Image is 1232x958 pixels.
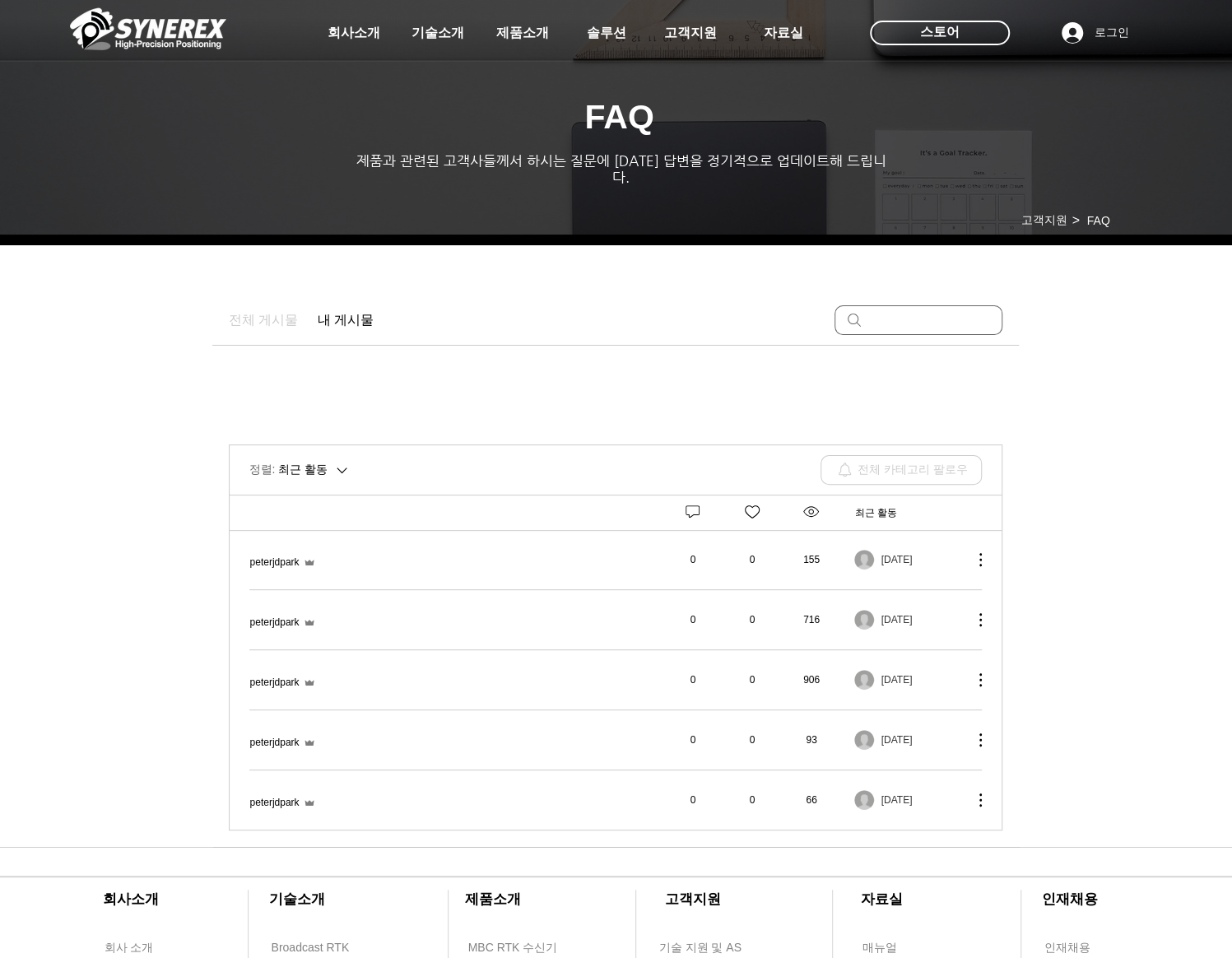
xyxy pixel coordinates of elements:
td: 0 [718,770,778,830]
span: ​고객지원 [665,891,721,907]
a: 매뉴얼 [862,937,956,958]
span: ​인재채용 [1042,891,1098,907]
td: 0 [659,590,718,649]
iframe: Wix Chat [1043,886,1232,956]
a: 기술소개 [397,16,479,49]
span: 자료실 [764,25,803,42]
a: peterjdpark운영자 [250,616,316,629]
span: ​자료실 [861,891,903,907]
img: 씨너렉스_White_simbol_대지 1.png [70,4,226,53]
span: 솔루션 [587,25,626,42]
svg: 반응 [742,502,762,522]
span: 기술 지원 및 AS [659,940,742,956]
td: 0 [659,650,718,709]
a: 고객지원 [649,16,732,49]
a: peterjdpark운영자 [250,736,316,749]
span: 155 [803,554,820,565]
span: [DATE] [881,734,912,746]
span: 회사소개 [328,25,380,42]
svg: 운영자 [303,736,316,749]
a: 회사소개 [313,16,395,49]
td: 0 [659,530,718,589]
span: [DATE] [881,614,912,625]
span: peterjdpark [250,736,300,749]
span: Broadcast RTK [272,940,350,956]
button: 추가 작업 [962,550,982,570]
div: Navigate to most recent activity [854,610,960,630]
a: 솔루션 [565,16,648,49]
td: 0 [659,710,718,770]
span: peterjdpark [250,556,300,569]
a: peterjdpark운영자 [250,676,316,689]
a: peterjdpark운영자 [250,796,316,809]
span: 최근 활동 [278,463,328,477]
button: 추가 작업 [962,670,982,690]
svg: 운영자 [303,676,316,689]
td: 0 [718,710,778,770]
a: 자료실 [742,16,825,49]
span: 로그인 [1089,25,1135,41]
div: Navigate to most recent activity [854,790,960,810]
span: 정렬: [249,463,276,477]
span: peterjdpark [250,796,300,809]
a: 기술 지원 및 AS [658,937,782,958]
div: 스토어 [870,21,1010,45]
td: 0 [718,650,778,709]
span: ​기술소개 [269,891,325,907]
span: 716 [803,614,820,625]
td: 0 [718,530,778,589]
span: [DATE] [881,674,912,686]
th: 최근 활동 [837,495,961,530]
span: 기술소개 [411,25,464,42]
div: Navigate to most recent activity [854,670,960,690]
a: 제품소개 [481,16,564,49]
span: peterjdpark [250,676,300,689]
div: 전체 카테고리 팔로우 [858,463,968,477]
span: 고객지원 [664,25,717,42]
button: 정렬: [249,460,351,480]
a: MBC RTK 수신기 [467,937,591,958]
span: [DATE] [881,554,912,565]
a: 내 게시물 [318,310,374,330]
button: 로그인 [1050,17,1141,49]
svg: 운영자 [303,556,316,569]
span: ​제품소개 [465,891,521,907]
span: 매뉴얼 [862,940,897,956]
button: 추가 작업 [962,610,982,630]
a: peterjdpark운영자 [250,556,316,569]
span: 93 [806,734,816,746]
div: Navigate to most recent activity [854,550,960,570]
span: ​회사소개 [103,891,159,907]
span: 회사 소개 [105,940,154,956]
svg: 운영자 [303,616,316,629]
span: [DATE] [881,794,912,806]
span: 스토어 [920,23,960,41]
div: Navigate to most recent activity [854,730,960,750]
td: 0 [718,590,778,649]
a: Broadcast RTK [271,937,365,958]
button: 추가 작업 [962,790,982,810]
span: 66 [806,794,816,806]
svg: 운영자 [303,796,316,809]
a: 전체 게시물 [229,310,298,330]
button: 추가 작업 [962,730,982,750]
span: peterjdpark [250,616,300,629]
span: 906 [803,674,820,686]
td: 0 [659,770,718,830]
a: 회사 소개 [104,937,198,958]
span: MBC RTK 수신기 [468,940,558,956]
span: 제품소개 [496,25,549,42]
